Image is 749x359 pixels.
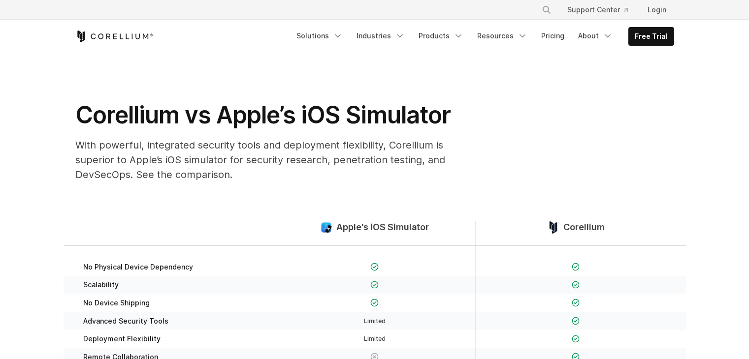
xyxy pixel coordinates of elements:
[364,335,386,342] span: Limited
[629,28,674,45] a: Free Trial
[413,27,469,45] a: Products
[75,30,154,42] a: Corellium Home
[75,100,469,130] h1: Corellium vs Apple’s iOS Simulator
[572,335,580,343] img: Checkmark
[572,299,580,307] img: Checkmark
[563,222,605,233] span: Corellium
[83,299,150,307] span: No Device Shipping
[559,1,636,19] a: Support Center
[530,1,674,19] div: Navigation Menu
[471,27,533,45] a: Resources
[83,317,168,326] span: Advanced Security Tools
[572,281,580,289] img: Checkmark
[572,27,619,45] a: About
[75,138,469,182] p: With powerful, integrated security tools and deployment flexibility, Corellium is superior to App...
[291,27,674,46] div: Navigation Menu
[83,280,119,289] span: Scalability
[538,1,555,19] button: Search
[83,263,193,271] span: No Physical Device Dependency
[291,27,349,45] a: Solutions
[320,221,332,234] img: compare_ios-simulator--large
[370,263,379,271] img: Checkmark
[535,27,570,45] a: Pricing
[640,1,674,19] a: Login
[83,334,161,343] span: Deployment Flexibility
[336,222,429,233] span: Apple's iOS Simulator
[572,263,580,271] img: Checkmark
[364,317,386,325] span: Limited
[351,27,411,45] a: Industries
[370,281,379,289] img: Checkmark
[370,299,379,307] img: Checkmark
[572,317,580,325] img: Checkmark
